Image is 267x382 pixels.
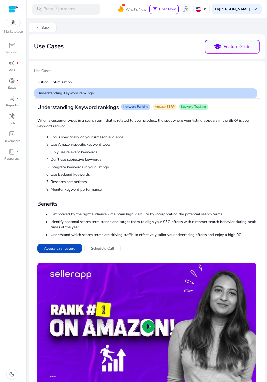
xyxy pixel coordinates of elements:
[159,7,176,12] span: Chat Now
[205,40,260,54] button: schoolFeature Guide
[224,44,250,50] p: Feature Guide
[51,232,256,238] li: Understand which search terms are driving traffic to effectively tailor your advertising efforts ...
[181,4,191,15] button: hub
[37,118,256,129] p: When a customer types in a search term that is related to your product, the spot where your listi...
[51,179,256,185] li: Research competitors
[196,7,201,12] img: us.svg
[4,156,19,161] p: Resources
[4,139,20,143] p: Developers
[183,6,189,12] span: hub
[36,25,40,30] span: chevron_left
[9,60,15,66] span: campaign
[9,371,15,377] span: dark_mode
[6,103,18,108] p: Reports
[51,135,256,140] li: Focus specifically on your Amazon audience
[9,95,15,102] span: lab_profile
[9,113,15,119] span: handyman
[51,187,256,193] li: Monitor keyword performance
[84,244,121,253] button: Schedule Call
[51,219,256,231] li: Identify seasonal search term trends and target them to align your SEO efforts with customer sear...
[202,3,207,15] p: US
[37,201,256,207] h3: Benefits
[9,68,15,72] p: Ads
[34,78,257,88] p: Listing Optimization
[215,7,250,11] p: Hi
[4,29,23,34] p: Marketplace
[141,319,156,334] span: play_circle
[6,50,18,55] p: Product
[37,244,82,253] button: Access this feature
[51,172,256,178] li: Use backend keywords
[44,6,75,12] p: Press to search
[214,43,221,50] span: school
[51,142,256,148] li: Use Amazon-specific keyword tools
[29,23,56,32] button: chevron_leftBack
[8,121,16,126] p: Tools
[51,150,256,155] li: Only use relevant keywords
[149,5,178,14] button: chatChat Now
[51,157,256,163] li: Don't use subjective keywords
[16,97,18,99] span: fiber_manual_record
[219,7,250,12] b: [PERSON_NAME]
[9,131,15,137] span: code_blocks
[51,165,256,170] li: Integrate keywords in your listings
[6,19,20,27] img: amazon.svg
[51,212,256,217] li: Get noticed by the right audience - maintain high visibility by incorporating the potential searc...
[34,68,257,76] p: Use Cases
[54,6,59,12] span: /
[16,80,18,82] span: fiber_manual_record
[34,88,257,98] p: Understanding Keyword rankings
[9,42,15,49] span: inventory_2
[36,6,43,12] span: search
[34,43,64,50] h2: Use Cases
[126,4,146,15] span: What's New
[123,105,148,109] span: Keyword Ranking
[9,78,15,84] span: donut_small
[16,151,18,153] span: fiber_manual_record
[252,6,258,12] span: keyboard_arrow_down
[37,104,119,111] h3: Understanding Keyword rankings
[8,85,16,90] p: Sales
[181,105,206,109] span: Keyword Tracking
[9,149,15,155] span: book_4
[16,62,18,64] span: fiber_manual_record
[152,7,158,12] span: chat
[155,105,175,109] span: Amazon SERP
